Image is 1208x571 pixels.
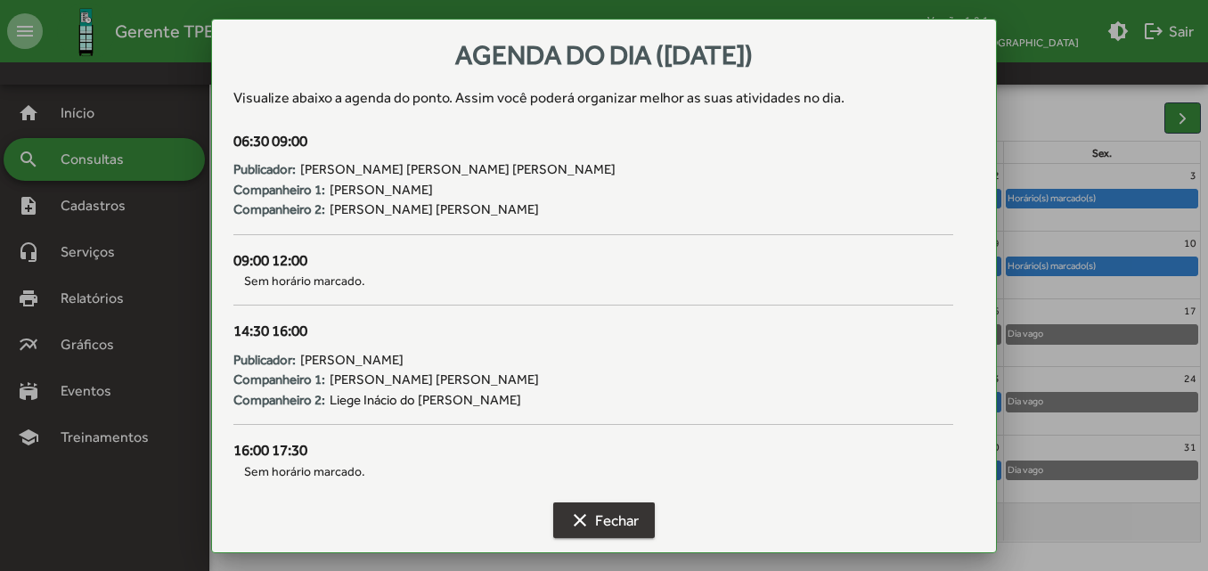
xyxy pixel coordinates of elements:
[330,370,539,390] span: [PERSON_NAME] [PERSON_NAME]
[233,87,974,109] div: Visualize abaixo a agenda do ponto . Assim você poderá organizar melhor as suas atividades no dia.
[330,180,433,200] span: [PERSON_NAME]
[233,462,952,481] span: Sem horário marcado.
[330,390,521,411] span: Liege Inácio do [PERSON_NAME]
[233,180,325,200] strong: Companheiro 1:
[569,504,639,536] span: Fechar
[233,159,296,180] strong: Publicador:
[300,159,616,180] span: [PERSON_NAME] [PERSON_NAME] [PERSON_NAME]
[330,200,539,220] span: [PERSON_NAME] [PERSON_NAME]
[300,350,404,371] span: [PERSON_NAME]
[233,320,952,343] div: 14:30 16:00
[233,200,325,220] strong: Companheiro 2:
[233,272,952,290] span: Sem horário marcado.
[569,510,591,531] mat-icon: clear
[233,439,952,462] div: 16:00 17:30
[233,390,325,411] strong: Companheiro 2:
[233,130,952,153] div: 06:30 09:00
[455,39,753,70] span: Agenda do dia ([DATE])
[233,249,952,273] div: 09:00 12:00
[553,502,655,538] button: Fechar
[233,350,296,371] strong: Publicador:
[233,370,325,390] strong: Companheiro 1:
